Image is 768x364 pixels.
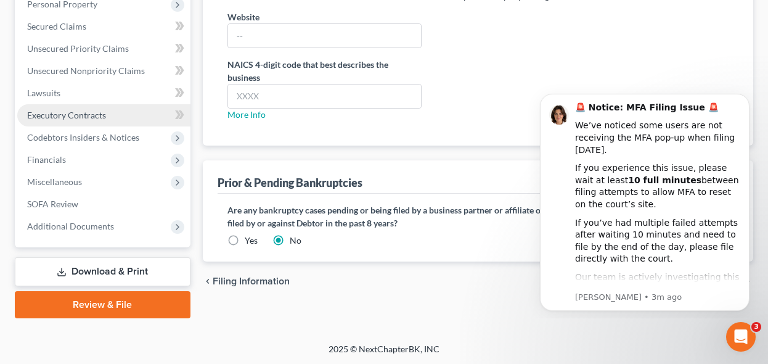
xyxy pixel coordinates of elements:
[27,65,145,76] span: Unsecured Nonpriority Claims
[27,176,82,187] span: Miscellaneous
[17,38,190,60] a: Unsecured Priority Claims
[521,83,768,318] iframe: Intercom notifications message
[228,24,422,48] input: --
[15,257,190,286] a: Download & Print
[218,175,362,190] div: Prior & Pending Bankruptcies
[15,291,190,318] a: Review & File
[17,104,190,126] a: Executory Contracts
[227,109,266,120] a: More Info
[27,199,78,209] span: SOFA Review
[17,82,190,104] a: Lawsuits
[27,21,86,31] span: Secured Claims
[27,88,60,98] span: Lawsuits
[17,60,190,82] a: Unsecured Nonpriority Claims
[27,221,114,231] span: Additional Documents
[227,58,422,84] label: NAICS 4-digit code that best describes the business
[203,276,290,286] button: chevron_left Filing Information
[227,204,729,230] label: Are any bankruptcy cases pending or being filed by a business partner or affiliate of the debtor ...
[203,276,213,286] i: chevron_left
[290,234,301,247] label: No
[17,15,190,38] a: Secured Claims
[213,276,290,286] span: Filing Information
[228,85,422,108] input: XXXX
[27,110,106,120] span: Executory Contracts
[245,234,258,247] label: Yes
[227,10,259,23] label: Website
[27,154,66,165] span: Financials
[27,132,139,143] span: Codebtors Insiders & Notices
[17,193,190,215] a: SOFA Review
[726,322,756,352] iframe: Intercom live chat
[27,43,129,54] span: Unsecured Priority Claims
[751,322,761,332] span: 3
